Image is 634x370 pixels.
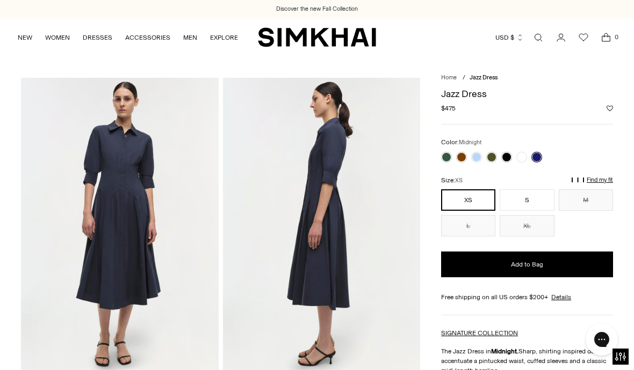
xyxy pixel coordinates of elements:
[491,347,518,355] strong: Midnight.
[441,251,613,277] button: Add to Bag
[551,292,571,302] a: Details
[210,26,238,49] a: EXPLORE
[459,139,482,146] span: Midnight
[276,5,358,13] a: Discover the new Fall Collection
[611,32,621,42] span: 0
[125,26,170,49] a: ACCESSORIES
[595,27,617,48] a: Open cart modal
[511,260,543,269] span: Add to Bag
[45,26,70,49] a: WOMEN
[83,26,112,49] a: DRESSES
[550,27,572,48] a: Go to the account page
[18,26,32,49] a: NEW
[441,189,495,211] button: XS
[183,26,197,49] a: MEN
[580,320,623,359] iframe: Gorgias live chat messenger
[441,103,456,113] span: $475
[500,215,554,236] button: XL
[559,189,613,211] button: M
[500,189,554,211] button: S
[441,215,495,236] button: L
[528,27,549,48] a: Open search modal
[607,105,613,112] button: Add to Wishlist
[441,175,463,186] label: Size:
[470,74,498,81] span: Jazz Dress
[463,73,465,83] div: /
[441,73,613,83] nav: breadcrumbs
[441,74,457,81] a: Home
[441,89,613,99] h1: Jazz Dress
[441,292,613,302] div: Free shipping on all US orders $200+
[455,177,463,184] span: XS
[441,137,482,147] label: Color:
[441,329,518,337] a: SIGNATURE COLLECTION
[495,26,524,49] button: USD $
[258,27,376,48] a: SIMKHAI
[573,27,594,48] a: Wishlist
[9,329,108,361] iframe: Sign Up via Text for Offers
